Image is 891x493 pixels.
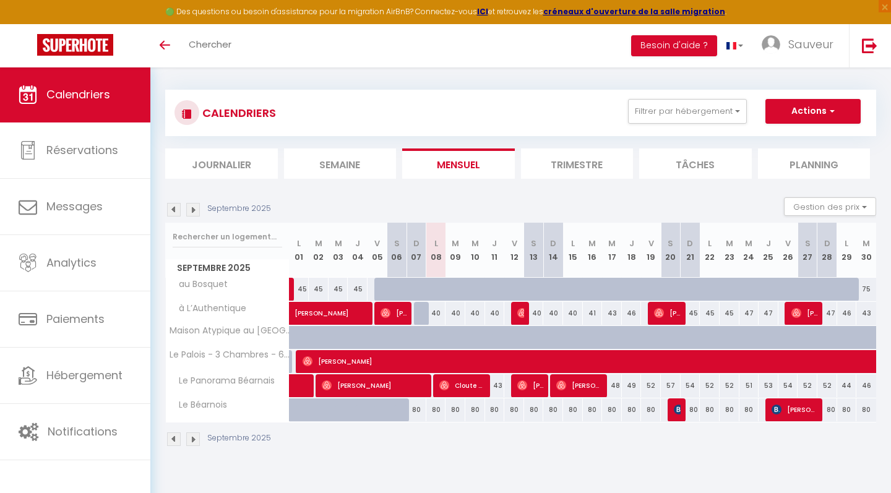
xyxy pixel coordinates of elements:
[374,238,380,249] abbr: V
[674,398,681,421] span: [PERSON_NAME]
[46,255,97,270] span: Analytics
[765,99,861,124] button: Actions
[477,6,488,17] a: ICI
[207,203,271,215] p: Septembre 2025
[290,278,296,301] a: [PERSON_NAME]
[700,374,720,397] div: 52
[785,238,791,249] abbr: V
[543,223,563,278] th: 14
[583,223,603,278] th: 16
[772,398,818,421] span: [PERSON_NAME]
[648,238,654,249] abbr: V
[622,302,642,325] div: 46
[348,278,368,301] div: 45
[798,374,817,397] div: 52
[452,238,459,249] abbr: M
[563,302,583,325] div: 40
[445,302,465,325] div: 40
[168,374,278,388] span: Le Panorama Béarnais
[708,238,712,249] abbr: L
[583,398,603,421] div: 80
[837,223,857,278] th: 29
[798,223,817,278] th: 27
[631,35,717,56] button: Besoin d'aide ?
[778,374,798,397] div: 54
[739,223,759,278] th: 24
[465,223,485,278] th: 10
[48,424,118,439] span: Notifications
[856,223,876,278] th: 30
[485,302,505,325] div: 40
[407,223,426,278] th: 07
[720,374,739,397] div: 52
[445,398,465,421] div: 80
[207,432,271,444] p: Septembre 2025
[465,302,485,325] div: 40
[543,6,725,17] a: créneaux d'ouverture de la salle migration
[297,238,301,249] abbr: L
[856,302,876,325] div: 43
[290,223,309,278] th: 01
[654,301,681,325] span: [PERSON_NAME]
[199,99,276,127] h3: CALENDRIERS
[588,238,596,249] abbr: M
[641,223,661,278] th: 19
[700,302,720,325] div: 45
[381,301,407,325] span: [PERSON_NAME]
[355,238,360,249] abbr: J
[426,223,446,278] th: 08
[563,223,583,278] th: 15
[309,278,329,301] div: 45
[583,302,603,325] div: 41
[863,238,870,249] abbr: M
[571,238,575,249] abbr: L
[759,302,778,325] div: 47
[817,302,837,325] div: 47
[179,24,241,67] a: Chercher
[348,223,368,278] th: 04
[824,238,830,249] abbr: D
[681,398,700,421] div: 80
[837,374,857,397] div: 44
[739,398,759,421] div: 80
[524,398,544,421] div: 80
[166,259,289,277] span: Septembre 2025
[37,34,113,56] img: Super Booking
[284,148,397,179] li: Semaine
[681,302,700,325] div: 45
[817,223,837,278] th: 28
[471,238,479,249] abbr: M
[465,398,485,421] div: 80
[426,398,446,421] div: 80
[368,223,387,278] th: 05
[641,374,661,397] div: 52
[173,226,282,248] input: Rechercher un logement...
[504,223,524,278] th: 12
[322,374,428,397] span: [PERSON_NAME]
[602,374,622,397] div: 48
[622,374,642,397] div: 49
[402,148,515,179] li: Mensuel
[845,238,848,249] abbr: L
[622,223,642,278] th: 18
[752,24,849,67] a: ... Sauveur
[862,38,877,53] img: logout
[168,302,249,315] span: à L’Authentique
[788,36,833,52] span: Sauveur
[512,238,517,249] abbr: V
[720,398,739,421] div: 80
[556,374,603,397] span: [PERSON_NAME]
[290,302,309,325] a: [PERSON_NAME]
[485,223,505,278] th: 11
[434,238,438,249] abbr: L
[46,87,110,102] span: Calendriers
[622,398,642,421] div: 80
[46,367,123,383] span: Hébergement
[413,238,420,249] abbr: D
[407,398,426,421] div: 80
[661,374,681,397] div: 57
[387,223,407,278] th: 06
[168,278,231,291] span: au Bosquet
[700,223,720,278] th: 22
[837,398,857,421] div: 80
